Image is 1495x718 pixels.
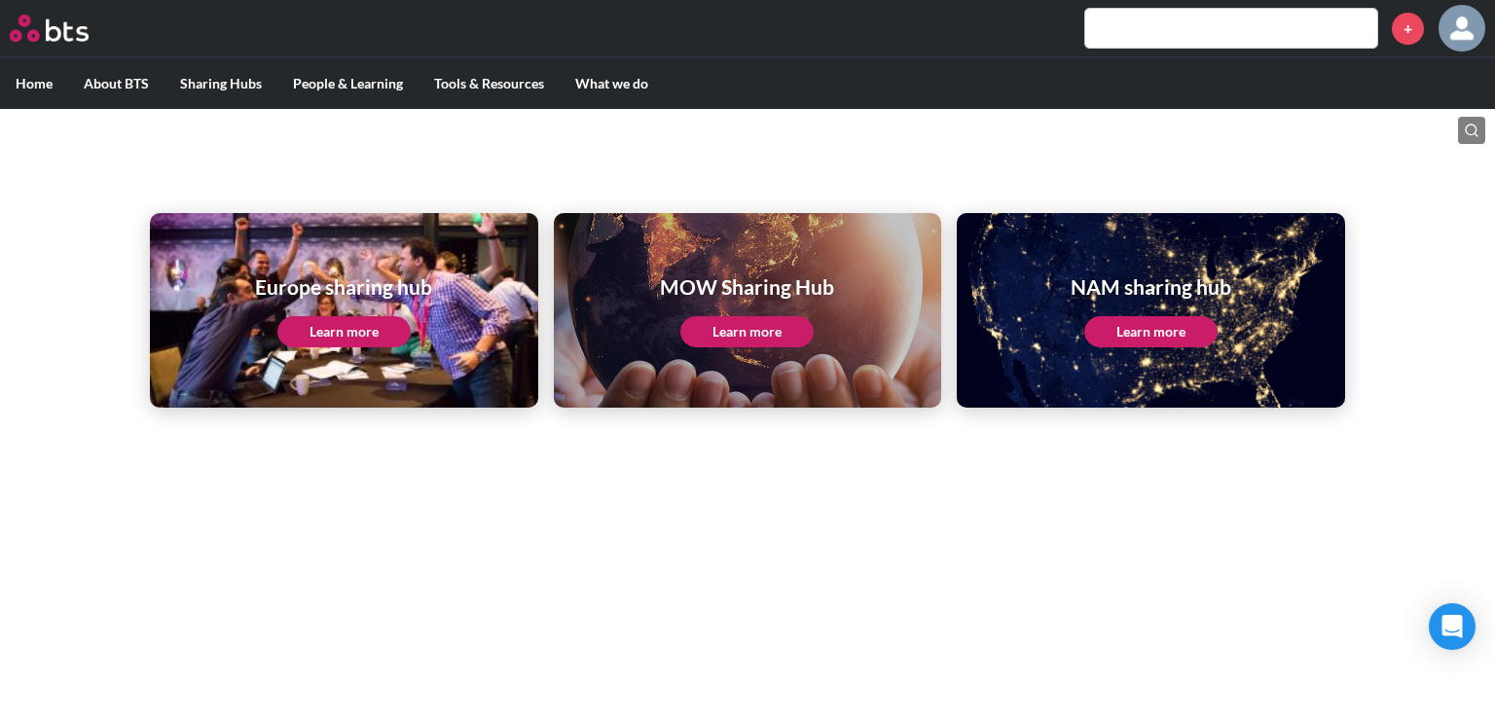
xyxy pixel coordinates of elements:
label: What we do [560,58,664,109]
a: Profile [1439,5,1485,52]
label: Tools & Resources [419,58,560,109]
img: Jaime Ortiz [1439,5,1485,52]
h1: MOW Sharing Hub [660,272,834,301]
a: Go home [10,15,125,42]
a: + [1392,13,1424,45]
a: Learn more [277,316,411,347]
img: BTS Logo [10,15,89,42]
label: People & Learning [277,58,419,109]
label: Sharing Hubs [164,58,277,109]
h1: NAM sharing hub [1071,272,1231,301]
a: Learn more [680,316,814,347]
a: Learn more [1084,316,1218,347]
h1: Europe sharing hub [255,272,432,301]
label: About BTS [68,58,164,109]
div: Open Intercom Messenger [1429,603,1476,650]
